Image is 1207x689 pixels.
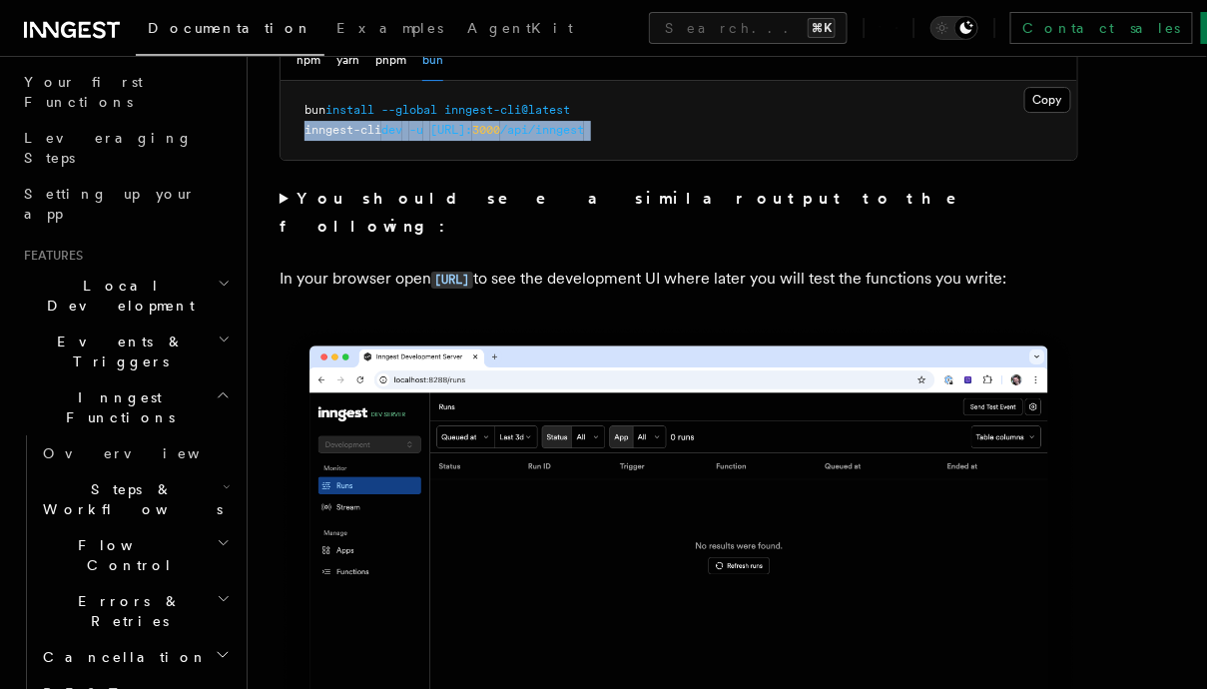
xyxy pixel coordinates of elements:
[35,583,235,639] button: Errors & Retries
[930,16,978,40] button: Toggle dark mode
[336,40,359,81] button: yarn
[455,6,585,54] a: AgentKit
[444,103,570,117] span: inngest-cli@latest
[467,20,573,36] span: AgentKit
[35,639,235,675] button: Cancellation
[16,268,235,324] button: Local Development
[381,103,437,117] span: --global
[24,74,143,110] span: Your first Functions
[324,6,455,54] a: Examples
[35,527,235,583] button: Flow Control
[422,40,443,81] button: bun
[430,123,472,137] span: [URL]:
[304,123,381,137] span: inngest-cli
[304,103,325,117] span: bun
[16,387,216,427] span: Inngest Functions
[16,176,235,232] a: Setting up your app
[148,20,312,36] span: Documentation
[16,379,235,435] button: Inngest Functions
[35,479,223,519] span: Steps & Workflows
[35,591,217,631] span: Errors & Retries
[43,445,249,461] span: Overview
[375,40,406,81] button: pnpm
[16,324,235,379] button: Events & Triggers
[1024,87,1071,113] button: Copy
[409,123,423,137] span: -u
[24,186,196,222] span: Setting up your app
[35,435,235,471] a: Overview
[649,12,848,44] button: Search...⌘K
[16,120,235,176] a: Leveraging Steps
[35,647,208,667] span: Cancellation
[325,103,374,117] span: install
[297,40,320,81] button: npm
[35,471,235,527] button: Steps & Workflows
[16,64,235,120] a: Your first Functions
[381,123,402,137] span: dev
[280,185,1078,241] summary: You should see a similar output to the following:
[16,332,218,371] span: Events & Triggers
[16,276,218,316] span: Local Development
[808,18,836,38] kbd: ⌘K
[280,265,1078,294] p: In your browser open to see the development UI where later you will test the functions you write:
[431,269,473,288] a: [URL]
[1010,12,1193,44] a: Contact sales
[472,123,500,137] span: 3000
[16,248,83,264] span: Features
[280,189,985,236] strong: You should see a similar output to the following:
[500,123,584,137] span: /api/inngest
[136,6,324,56] a: Documentation
[336,20,443,36] span: Examples
[24,130,193,166] span: Leveraging Steps
[431,272,473,289] code: [URL]
[35,535,217,575] span: Flow Control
